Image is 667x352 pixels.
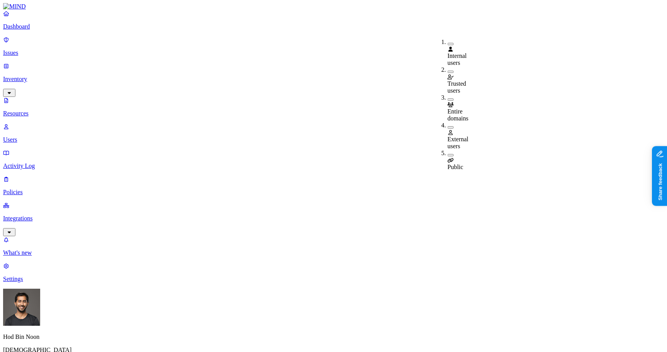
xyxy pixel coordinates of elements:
a: Users [3,123,664,143]
span: External users [448,136,468,149]
a: Inventory [3,63,664,96]
p: Issues [3,49,664,56]
span: Trusted users [448,80,466,94]
p: Policies [3,189,664,196]
p: Resources [3,110,664,117]
p: Dashboard [3,23,664,30]
span: Internal users [448,52,467,66]
a: Policies [3,176,664,196]
span: Entire domains [448,108,468,122]
img: MIND [3,3,26,10]
a: Activity Log [3,149,664,169]
p: Users [3,136,664,143]
p: Hod Bin Noon [3,333,664,340]
a: Integrations [3,202,664,235]
p: Integrations [3,215,664,222]
p: Settings [3,276,664,283]
a: Resources [3,97,664,117]
a: MIND [3,3,664,10]
p: What's new [3,249,664,256]
span: Public [448,164,463,170]
a: Issues [3,36,664,56]
a: Settings [3,262,664,283]
p: Inventory [3,76,664,83]
a: What's new [3,236,664,256]
p: Activity Log [3,162,664,169]
a: Dashboard [3,10,664,30]
img: Hod Bin Noon [3,289,40,326]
